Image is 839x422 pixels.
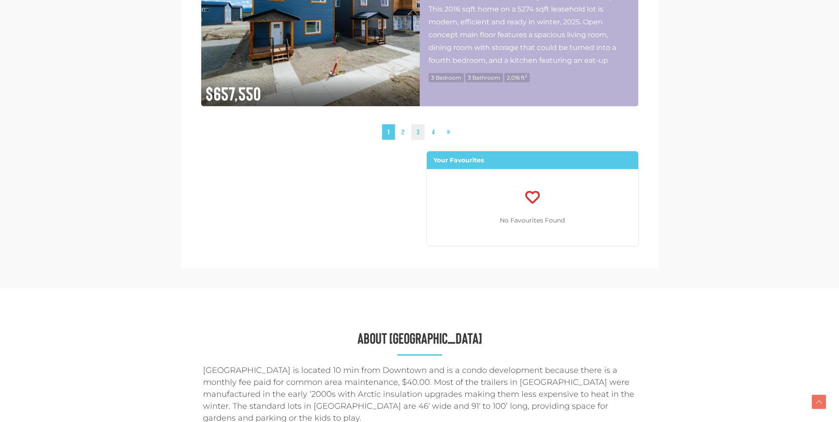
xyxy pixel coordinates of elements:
sup: 2 [525,73,527,78]
a: 2 [396,124,410,140]
span: 2,016 ft [504,73,530,82]
a: 3 [411,124,425,140]
a: » [442,124,455,140]
span: 1 [382,124,395,140]
a: 4 [426,124,440,140]
span: 3 Bathroom [465,73,503,82]
p: No Favourites Found [427,215,638,226]
div: $657,550 [201,76,420,106]
span: 3 Bedroom [429,73,464,82]
strong: Your Favourites [433,156,484,164]
h3: About [GEOGRAPHIC_DATA] [203,330,636,345]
